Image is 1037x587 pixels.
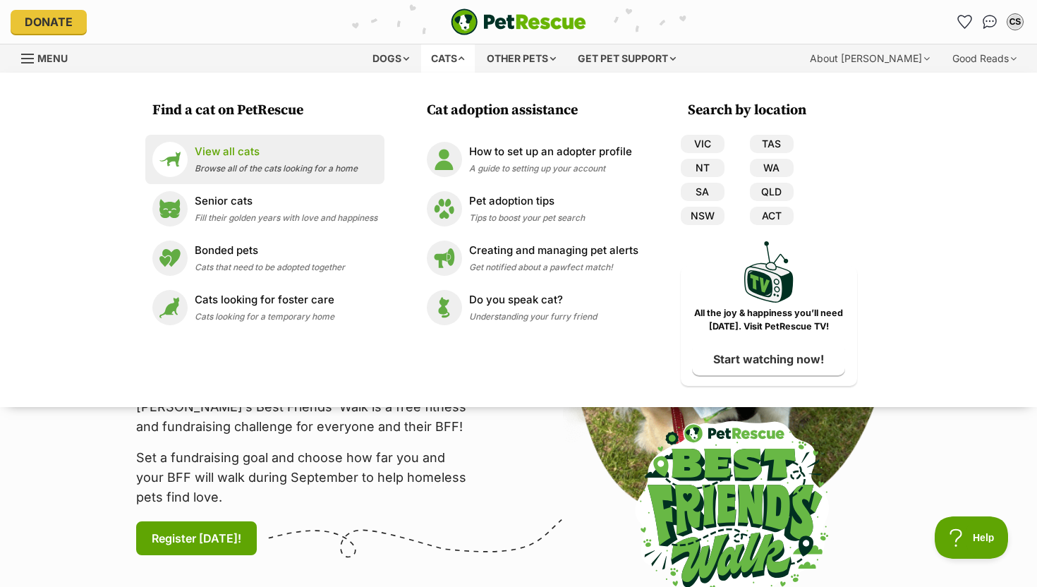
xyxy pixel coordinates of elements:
div: Other pets [477,44,566,73]
div: Cats [421,44,475,73]
p: View all cats [195,144,358,160]
iframe: Help Scout Beacon - Open [935,516,1009,559]
span: Fill their golden years with love and happiness [195,212,377,223]
a: Senior cats Senior cats Fill their golden years with love and happiness [152,191,377,226]
p: [PERSON_NAME]’s Best Friends' Walk is a free fitness and fundraising challenge for everyone and t... [136,397,475,437]
img: chat-41dd97257d64d25036548639549fe6c8038ab92f7586957e7f3b1b290dea8141.svg [983,15,997,29]
a: ACT [750,207,794,225]
div: Good Reads [942,44,1026,73]
a: Pet adoption tips Pet adoption tips Tips to boost your pet search [427,191,638,226]
p: All the joy & happiness you’ll need [DATE]. Visit PetRescue TV! [691,307,847,334]
img: logo-e224e6f780fb5917bec1dbf3a21bbac754714ae5b6737aabdf751b685950b380.svg [451,8,586,35]
button: My account [1004,11,1026,33]
ul: Account quick links [953,11,1026,33]
a: Start watching now! [692,343,845,375]
img: Do you speak cat? [427,290,462,325]
span: Cats that need to be adopted together [195,262,345,272]
h3: Cat adoption assistance [427,101,645,121]
span: Get notified about a pawfect match! [469,262,613,272]
img: PetRescue TV logo [744,241,794,303]
a: Conversations [978,11,1001,33]
h3: Search by location [688,101,857,121]
p: Bonded pets [195,243,345,259]
a: Favourites [953,11,976,33]
a: Register [DATE]! [136,521,257,555]
a: NSW [681,207,724,225]
a: WA [750,159,794,177]
a: SA [681,183,724,201]
img: Pet adoption tips [427,191,462,226]
a: Creating and managing pet alerts Creating and managing pet alerts Get notified about a pawfect ma... [427,241,638,276]
img: Senior cats [152,191,188,226]
a: View all cats View all cats Browse all of the cats looking for a home [152,142,377,177]
span: Tips to boost your pet search [469,212,585,223]
a: PetRescue [451,8,586,35]
a: VIC [681,135,724,153]
a: Bonded pets Bonded pets Cats that need to be adopted together [152,241,377,276]
p: Set a fundraising goal and choose how far you and your BFF will walk during September to help hom... [136,448,475,507]
span: Browse all of the cats looking for a home [195,163,358,174]
img: Bonded pets [152,241,188,276]
div: Dogs [363,44,419,73]
span: Register [DATE]! [152,530,241,547]
img: Creating and managing pet alerts [427,241,462,276]
p: Cats looking for foster care [195,292,334,308]
a: NT [681,159,724,177]
a: How to set up an adopter profile How to set up an adopter profile A guide to setting up your account [427,142,638,177]
div: CS [1008,15,1022,29]
p: Senior cats [195,193,377,210]
a: Donate [11,10,87,34]
span: Menu [37,52,68,64]
span: Understanding your furry friend [469,311,597,322]
div: About [PERSON_NAME] [800,44,940,73]
a: TAS [750,135,794,153]
p: Creating and managing pet alerts [469,243,638,259]
a: Do you speak cat? Do you speak cat? Understanding your furry friend [427,290,638,325]
img: How to set up an adopter profile [427,142,462,177]
span: Cats looking for a temporary home [195,311,334,322]
a: Menu [21,44,78,70]
p: Do you speak cat? [469,292,597,308]
a: QLD [750,183,794,201]
img: Cats looking for foster care [152,290,188,325]
p: How to set up an adopter profile [469,144,632,160]
div: Get pet support [568,44,686,73]
h3: Find a cat on PetRescue [152,101,384,121]
img: View all cats [152,142,188,177]
span: A guide to setting up your account [469,163,605,174]
a: Cats looking for foster care Cats looking for foster care Cats looking for a temporary home [152,290,377,325]
p: Pet adoption tips [469,193,585,210]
